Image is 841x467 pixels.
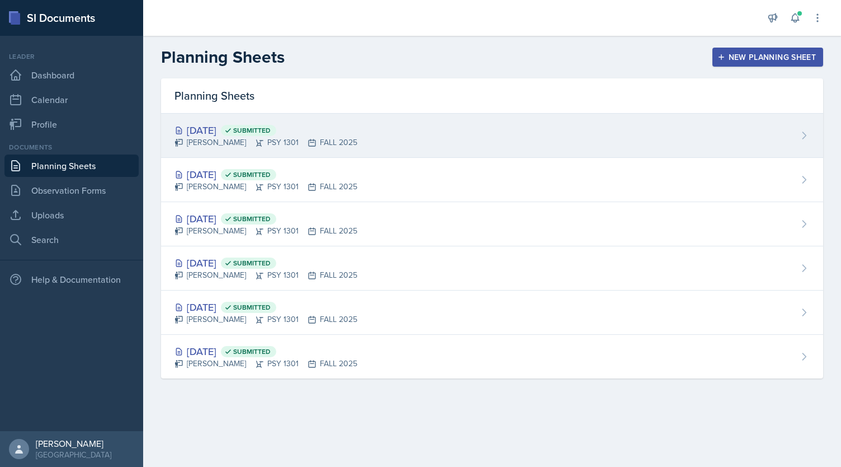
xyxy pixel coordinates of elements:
[174,255,357,270] div: [DATE]
[174,123,357,138] div: [DATE]
[4,268,139,291] div: Help & Documentation
[4,88,139,111] a: Calendar
[4,64,139,86] a: Dashboard
[4,155,139,177] a: Planning Sheets
[174,314,357,325] div: [PERSON_NAME] PSY 1301 FALL 2025
[174,181,357,193] div: [PERSON_NAME] PSY 1301 FALL 2025
[233,347,271,356] span: Submitted
[4,228,139,251] a: Search
[174,344,357,359] div: [DATE]
[4,179,139,202] a: Observation Forms
[161,47,285,67] h2: Planning Sheets
[174,137,357,148] div: [PERSON_NAME] PSY 1301 FALL 2025
[720,53,816,62] div: New Planning Sheet
[4,204,139,226] a: Uploads
[161,335,823,379] a: [DATE] Submitted [PERSON_NAME]PSY 1301FALL 2025
[233,214,271,223] span: Submitted
[36,438,111,449] div: [PERSON_NAME]
[233,126,271,135] span: Submitted
[712,48,823,67] button: New Planning Sheet
[174,167,357,182] div: [DATE]
[4,113,139,136] a: Profile
[233,259,271,268] span: Submitted
[174,225,357,237] div: [PERSON_NAME] PSY 1301 FALL 2025
[161,246,823,291] a: [DATE] Submitted [PERSON_NAME]PSY 1301FALL 2025
[161,78,823,114] div: Planning Sheets
[174,211,357,226] div: [DATE]
[4,52,139,62] div: Leader
[36,449,111,460] div: [GEOGRAPHIC_DATA]
[174,358,357,370] div: [PERSON_NAME] PSY 1301 FALL 2025
[161,114,823,158] a: [DATE] Submitted [PERSON_NAME]PSY 1301FALL 2025
[161,291,823,335] a: [DATE] Submitted [PERSON_NAME]PSY 1301FALL 2025
[174,269,357,281] div: [PERSON_NAME] PSY 1301 FALL 2025
[174,300,357,315] div: [DATE]
[233,170,271,179] span: Submitted
[161,158,823,202] a: [DATE] Submitted [PERSON_NAME]PSY 1301FALL 2025
[233,303,271,312] span: Submitted
[161,202,823,246] a: [DATE] Submitted [PERSON_NAME]PSY 1301FALL 2025
[4,142,139,152] div: Documents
